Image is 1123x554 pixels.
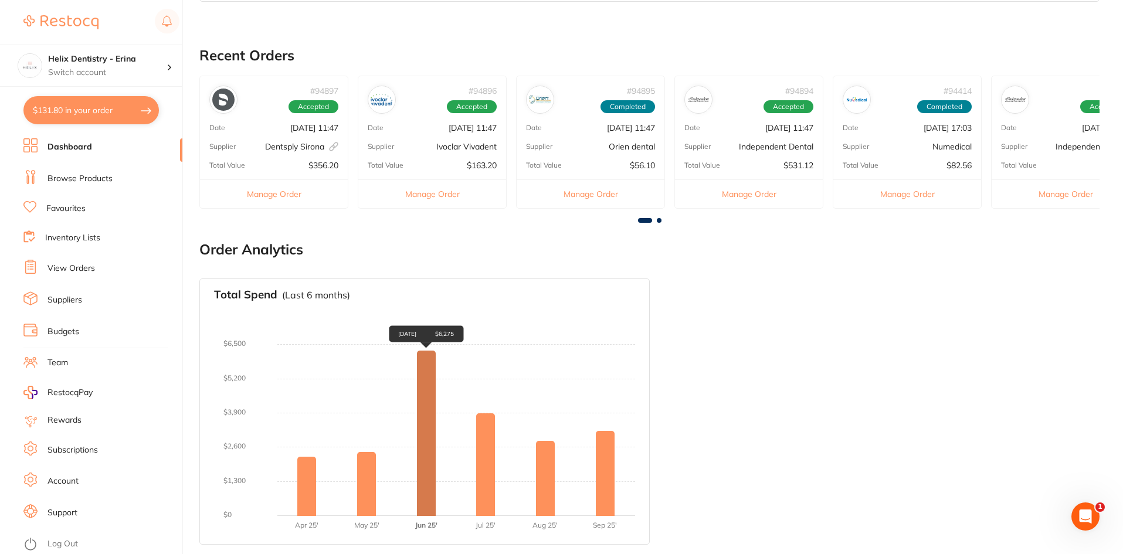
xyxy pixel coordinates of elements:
p: Supplier [526,142,552,151]
a: Browse Products [48,173,113,185]
p: # 94894 [785,86,813,96]
p: [DATE] [398,331,416,338]
a: Restocq Logo [23,9,99,36]
span: Accepted [764,100,813,113]
p: $6,275 [435,331,454,338]
button: Log Out [23,535,179,554]
p: Orien dental [609,142,655,151]
img: Dentsply Sirona [212,89,235,111]
p: $356.20 [308,161,338,170]
p: $531.12 [783,161,813,170]
img: Restocq Logo [23,15,99,29]
p: Date [209,124,225,132]
span: Accepted [447,100,497,113]
p: [DATE] 17:03 [924,123,972,132]
a: Subscriptions [48,444,98,456]
p: Independent Dental [739,142,813,151]
p: Supplier [1001,142,1027,151]
span: 1 [1095,502,1105,512]
a: Support [48,507,77,519]
p: Date [526,124,542,132]
p: $56.10 [630,161,655,170]
img: Independent Dental [1004,89,1026,111]
img: Numedical [846,89,868,111]
img: RestocqPay [23,386,38,399]
h2: Recent Orders [199,47,1100,64]
p: Total Value [209,161,245,169]
a: Rewards [48,414,82,426]
p: # 94897 [310,86,338,96]
p: # 94895 [627,86,655,96]
a: Suppliers [48,294,82,306]
p: Switch account [48,67,167,79]
button: $131.80 in your order [23,96,159,124]
img: Ivoclar Vivadent [371,89,393,111]
p: [DATE] 11:47 [290,123,338,132]
span: RestocqPay [48,387,93,399]
img: Independent Dental [687,89,710,111]
p: Total Value [1001,161,1037,169]
a: Favourites [46,203,86,215]
button: Manage Order [675,179,823,208]
p: Dentsply Sirona [265,142,338,151]
iframe: Intercom live chat [1071,502,1100,531]
p: [DATE] 11:47 [765,123,813,132]
p: Date [368,124,384,132]
img: Orien dental [529,89,551,111]
p: Total Value [526,161,562,169]
p: Supplier [843,142,869,151]
p: Total Value [684,161,720,169]
a: Team [48,357,68,369]
span: Completed [600,100,655,113]
h2: Order Analytics [199,242,1100,258]
p: Total Value [368,161,403,169]
p: # 94414 [944,86,972,96]
p: $82.56 [946,161,972,170]
p: [DATE] 11:47 [607,123,655,132]
p: (Last 6 months) [282,290,350,300]
a: View Orders [48,263,95,274]
h4: Helix Dentistry - Erina [48,53,167,65]
a: Budgets [48,326,79,338]
button: Manage Order [833,179,981,208]
p: [DATE] 11:47 [449,123,497,132]
h3: Total Spend [214,288,277,301]
a: RestocqPay [23,386,93,399]
a: Dashboard [48,141,92,153]
a: Log Out [48,538,78,550]
p: Supplier [209,142,236,151]
p: Date [684,124,700,132]
p: # 94896 [469,86,497,96]
p: Supplier [684,142,711,151]
img: Helix Dentistry - Erina [18,54,42,77]
button: Manage Order [517,179,664,208]
p: Total Value [843,161,878,169]
button: Manage Order [200,179,348,208]
span: Accepted [289,100,338,113]
a: Account [48,475,79,487]
span: Completed [917,100,972,113]
p: Date [1001,124,1017,132]
p: Numedical [932,142,972,151]
p: Date [843,124,859,132]
a: Inventory Lists [45,232,100,244]
button: Manage Order [358,179,506,208]
p: $163.20 [467,161,497,170]
p: Supplier [368,142,394,151]
p: Ivoclar Vivadent [436,142,497,151]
